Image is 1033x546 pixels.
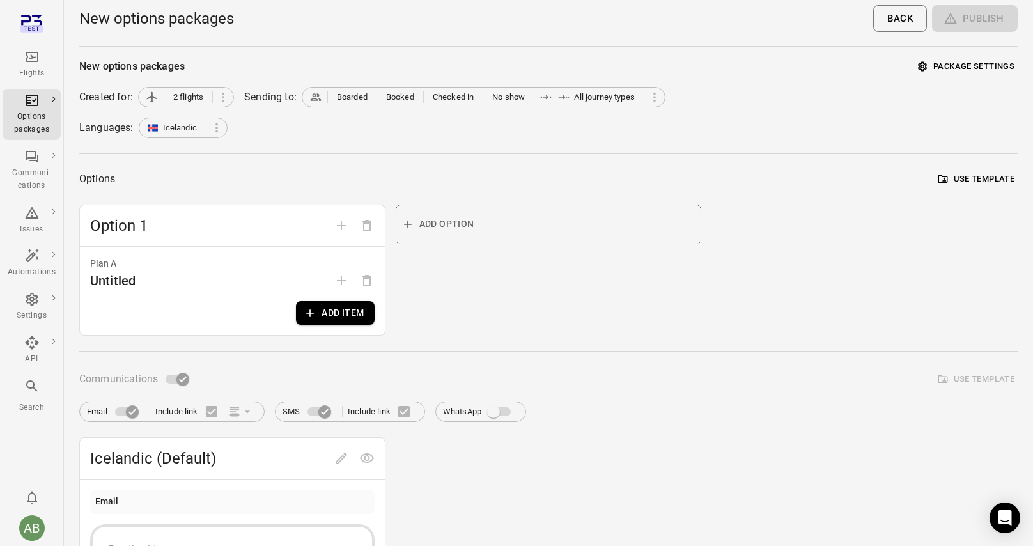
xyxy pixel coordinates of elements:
h1: New options packages [79,8,234,29]
span: Icelandic [163,121,197,134]
div: AB [19,515,45,541]
span: Add plan [329,274,354,286]
span: Booked [386,91,414,104]
div: Flights [8,67,56,80]
a: Automations [3,244,61,283]
a: Options packages [3,89,61,140]
div: BoardedBookedChecked inNo showAll journey types [302,87,665,107]
button: Back [873,5,927,32]
span: Delete option [354,219,380,231]
span: Add option [329,219,354,231]
div: Automations [8,266,56,279]
button: Use template [935,169,1018,189]
span: No show [492,91,525,104]
div: New options packages [79,59,185,74]
span: Option 1 [90,215,329,236]
div: Communi-cations [8,167,56,192]
div: Languages: [79,120,134,136]
div: Untitled [90,270,136,291]
div: Email [95,495,119,509]
a: Communi-cations [3,145,61,196]
label: Include link [155,398,225,425]
label: WhatsApp [443,400,518,424]
span: Boarded [337,91,368,104]
div: 2 flights [138,87,234,107]
span: Communications [79,370,158,388]
a: Flights [3,45,61,84]
div: API [8,353,56,366]
button: Add item [296,301,374,325]
button: Search [3,375,61,417]
label: SMS [283,400,337,424]
a: Settings [3,288,61,326]
button: Aslaug Bjarnadottir [14,510,50,546]
div: Settings [8,309,56,322]
a: Issues [3,201,61,240]
div: Issues [8,223,56,236]
span: 2 flights [173,91,203,104]
span: Edit [329,451,354,464]
span: Options need to have at least one plan [354,274,380,286]
div: Open Intercom Messenger [990,503,1020,533]
label: Email [87,400,144,424]
span: Icelandic (Default) [90,448,329,469]
button: Notifications [19,485,45,510]
div: Sending to: [244,90,297,105]
div: Plan A [90,257,375,271]
div: Created for: [79,90,133,105]
span: Preview [354,451,380,464]
label: Include link [348,398,417,425]
span: All journey types [574,91,635,104]
div: Options [79,170,115,188]
button: Package settings [915,57,1018,77]
div: Icelandic [139,118,228,138]
div: Search [8,402,56,414]
div: Options packages [8,111,56,136]
span: Checked in [433,91,474,104]
a: API [3,331,61,370]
